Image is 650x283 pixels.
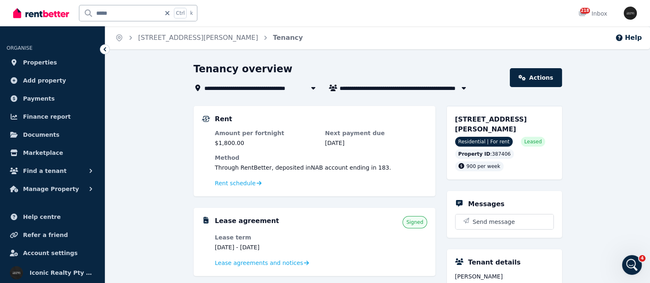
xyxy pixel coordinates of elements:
div: The RentBetter Team says… [7,186,158,244]
a: Marketplace [7,145,98,161]
span: Find a tenant [23,166,67,176]
div: Iconic says… [7,2,158,27]
div: Rate your conversation [15,195,113,205]
button: Manage Property [7,181,98,197]
button: Home [129,3,144,19]
span: k [190,10,193,16]
div: Thank you. Let me pass this on to the team and will get back to you [13,32,128,48]
span: Signed [406,219,423,225]
h5: Rent [215,114,232,124]
span: Property ID [458,151,490,157]
span: [STREET_ADDRESS][PERSON_NAME] [455,115,527,133]
dd: [DATE] - [DATE] [215,243,317,251]
iframe: Intercom live chat [622,255,642,275]
img: Iconic Realty Pty Ltd [624,7,637,20]
a: Rent schedule [215,179,262,187]
div: Rochelle says… [7,154,158,186]
a: Finance report [7,108,98,125]
span: Leased [524,138,541,145]
span: Send message [473,218,515,226]
div: Let me know if you have any other questions, I'd be happy to help further. If not, I'll go ahead ... [13,93,128,117]
span: Rent schedule [215,179,256,187]
a: Documents [7,127,98,143]
span: Marketplace [23,148,63,158]
span: Account settings [23,248,78,258]
span: 900 per week [467,163,500,169]
div: Inbox [578,9,607,18]
span: 4 [639,255,645,262]
div: Let me know if you have any other questions, I'd be happy to help further. If not, I'll go ahead ... [7,88,135,122]
img: Iconic Realty Pty Ltd [10,266,23,279]
h5: Lease agreement [215,216,279,226]
button: Send message [456,214,553,229]
div: No worries. If you need anything further, just reach back out.🙂 [13,159,128,175]
h1: The RentBetter Team [40,4,109,10]
img: Profile image for The RentBetter Team [23,5,37,18]
button: Emoji picker [13,220,19,227]
div: Thanks for your patience. We have ended the tenancy now for this property [13,59,128,83]
span: ORGANISE [7,45,32,51]
button: Help [615,33,642,43]
span: Documents [23,130,60,140]
div: Thank you. Let me pass this on to the team and will get back to you [7,27,135,53]
dd: [DATE] [325,139,427,147]
a: Account settings [7,245,98,261]
button: go back [5,3,21,19]
div: thank you [116,129,158,147]
div: thank you [123,134,151,142]
img: Rental Payments [202,116,210,122]
span: 218 [580,8,590,14]
img: RentBetter [13,7,69,19]
div: Close [144,3,159,18]
span: Through RentBetter , deposited in NAB account ending in 183 . [215,164,391,171]
nav: Breadcrumb [105,26,313,49]
div: Rochelle says… [7,54,158,89]
textarea: Message… [7,203,157,217]
button: Find a tenant [7,163,98,179]
span: Iconic Realty Pty Ltd [30,268,95,278]
div: Rochelle says… [7,88,158,129]
div: : 387406 [455,149,514,159]
span: Properties [23,58,57,67]
a: Help centre [7,209,98,225]
dd: $1,800.00 [215,139,317,147]
a: Tenancy [273,34,303,41]
span: Lease agreements and notices [215,259,303,267]
h5: Tenant details [468,258,521,267]
span: [PERSON_NAME] [455,272,554,281]
a: [STREET_ADDRESS][PERSON_NAME] [138,34,258,41]
button: Send a message… [141,217,154,230]
span: Refer a friend [23,230,68,240]
a: Lease agreements and notices [215,259,309,267]
span: Add property [23,76,66,85]
a: Payments [7,90,98,107]
div: No worries. If you need anything further, just reach back out.🙂 [7,154,135,179]
dt: Next payment due [325,129,427,137]
span: Help centre [23,212,61,222]
span: Finance report [23,112,71,122]
dt: Method [215,154,427,162]
button: Gif picker [26,220,32,227]
div: Rochelle says… [7,27,158,53]
dt: Lease term [215,233,317,242]
dt: Amount per fortnight [215,129,317,137]
a: Actions [510,68,562,87]
h5: Messages [468,199,504,209]
a: Refer a friend [7,227,98,243]
h1: Tenancy overview [194,62,293,76]
div: Iconic says… [7,129,158,154]
span: Payments [23,94,55,104]
span: Manage Property [23,184,79,194]
span: Residential | For rent [455,137,513,147]
a: Properties [7,54,98,71]
div: Thanks for your patience. We have ended the tenancy now for this property [7,54,135,88]
button: Upload attachment [39,220,46,227]
p: The team can also help [40,10,102,18]
a: Add property [7,72,98,89]
span: Ctrl [174,8,187,18]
